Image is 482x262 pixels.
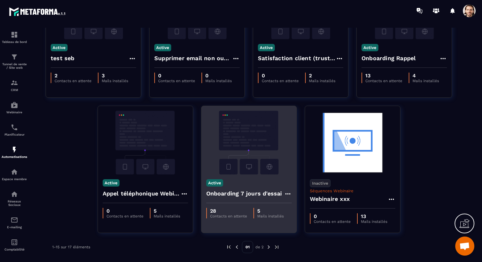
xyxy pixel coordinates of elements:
p: 0 [158,73,195,79]
p: de 2 [255,244,264,250]
h4: Appel téléphonique Webinaire live [103,189,180,198]
p: Mails installés [154,214,180,218]
p: 0 [262,73,299,79]
p: 0 [106,208,143,214]
img: automation-background [310,111,395,174]
p: Active [154,44,171,51]
p: 5 [154,208,180,214]
p: Contacts en attente [158,79,195,83]
p: Séquences Webinaire [310,188,395,193]
p: 2 [309,73,335,79]
img: scheduler [11,124,18,131]
p: Tunnel de vente / Site web [2,62,27,69]
p: E-mailing [2,225,27,229]
a: automationsautomationsWebinaire [2,96,27,119]
img: accountant [11,238,18,246]
img: formation [11,53,18,61]
p: Inactive [310,179,331,187]
p: 13 [365,73,402,79]
p: Réseaux Sociaux [2,200,27,207]
p: 0 [205,73,232,79]
p: CRM [2,88,27,92]
img: logo [9,6,66,17]
p: Active [361,44,378,51]
a: automationsautomationsEspace membre [2,163,27,186]
p: Active [206,179,223,187]
a: Ouvrir le chat [455,237,474,256]
img: social-network [11,190,18,198]
h4: Webinaire xxx [310,195,350,203]
img: automations [11,101,18,109]
p: Contacts en attente [262,79,299,83]
img: email [11,216,18,224]
p: Mails installés [309,79,335,83]
img: next [274,244,280,250]
img: automations [11,168,18,176]
a: formationformationCRM [2,74,27,96]
img: formation [11,31,18,39]
p: Active [103,179,120,187]
a: emailemailE-mailing [2,211,27,234]
p: Active [258,44,275,51]
p: 1-15 sur 17 éléments [52,245,90,249]
p: Contacts en attente [314,219,351,224]
p: Mails installés [257,214,284,218]
p: Contacts en attente [365,79,402,83]
p: 01 [242,241,253,253]
a: accountantaccountantComptabilité [2,234,27,256]
h4: Supprimer email non ouvert apres 60 jours [154,54,232,63]
img: prev [226,244,232,250]
a: automationsautomationsAutomatisations [2,141,27,163]
a: social-networksocial-networkRéseaux Sociaux [2,186,27,211]
img: formation [11,79,18,87]
img: automations [11,146,18,153]
a: formationformationTunnel de vente / Site web [2,48,27,74]
p: Contacts en attente [210,214,247,218]
p: 2 [55,73,91,79]
p: 28 [210,208,247,214]
p: 0 [314,213,351,219]
p: Espace membre [2,177,27,181]
p: Planificateur [2,133,27,136]
img: prev [234,244,240,250]
h4: test seb [51,54,75,63]
p: 5 [257,208,284,214]
img: automation-background [206,111,292,174]
img: next [266,244,272,250]
p: Contacts en attente [106,214,143,218]
p: Contacts en attente [55,79,91,83]
p: Webinaire [2,110,27,114]
h4: Satisfaction client (trustpilot) [258,54,336,63]
a: formationformationTableau de bord [2,26,27,48]
p: Mails installés [102,79,128,83]
p: 4 [413,73,439,79]
p: Active [51,44,68,51]
p: 3 [102,73,128,79]
p: Comptabilité [2,248,27,251]
p: Mails installés [205,79,232,83]
p: Mails installés [413,79,439,83]
p: Tableau de bord [2,40,27,44]
p: 13 [361,213,387,219]
h4: Onboarding Rappel [361,54,416,63]
p: Mails installés [361,219,387,224]
p: Automatisations [2,155,27,159]
img: automation-background [103,111,188,174]
h4: Onboarding 7 jours d'essai [206,189,282,198]
a: schedulerschedulerPlanificateur [2,119,27,141]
